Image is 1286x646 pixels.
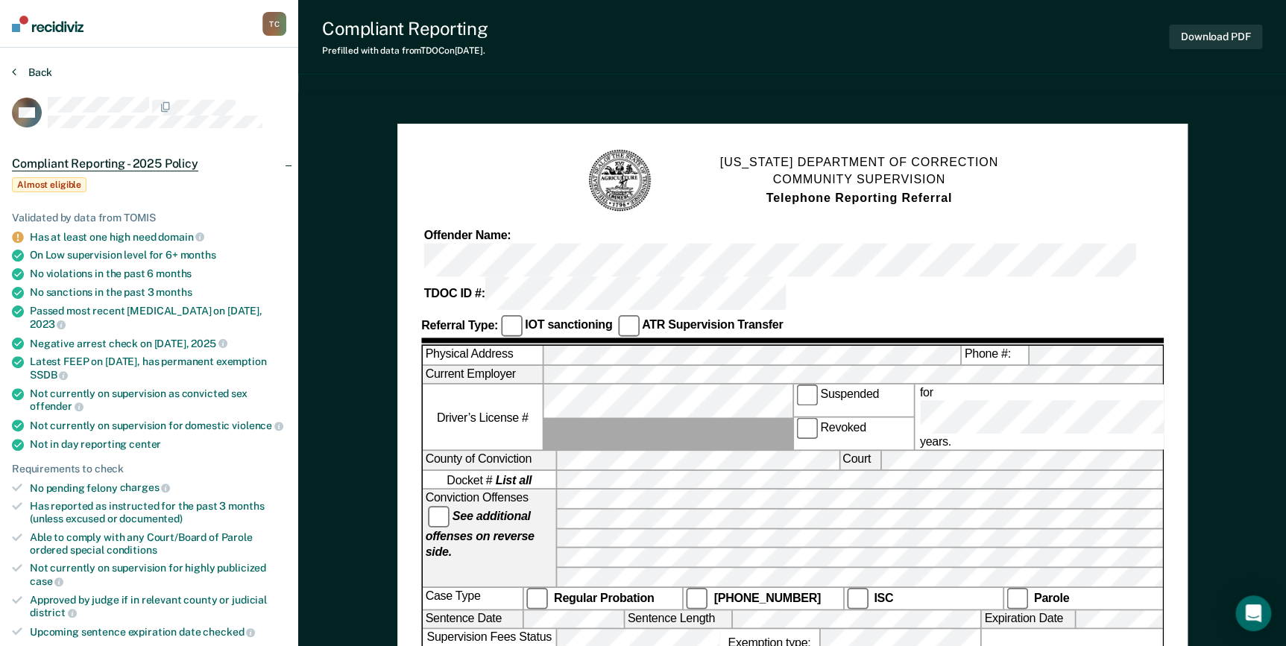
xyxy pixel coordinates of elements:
div: Case Type [422,588,522,609]
label: Sentence Length [625,610,731,628]
input: See additional offenses on reverse side. [428,506,450,528]
div: Passed most recent [MEDICAL_DATA] on [DATE], [30,305,286,330]
div: Has at least one high need domain [30,230,286,244]
strong: IOT sanctioning [525,318,612,332]
input: Suspended [795,384,817,406]
span: checked [203,626,255,638]
strong: [PHONE_NUMBER] [713,591,820,604]
span: violence [232,419,283,431]
span: district [30,607,77,618]
label: Court [839,451,880,469]
span: months [156,286,192,298]
label: Phone #: [961,346,1027,364]
strong: See additional offenses on reverse side. [425,509,534,557]
input: for years. [919,401,1220,434]
label: Physical Address [422,346,542,364]
strong: Regular Probation [553,591,653,604]
strong: ISC [874,591,893,604]
div: Requirements to check [12,463,286,475]
span: months [180,249,216,261]
span: Docket # [447,472,532,487]
input: IOT sanctioning [500,315,522,337]
button: TC [262,12,286,36]
label: Driver’s License # [422,384,542,449]
strong: Referral Type: [421,318,498,332]
span: Compliant Reporting - 2025 Policy [12,156,198,171]
button: Download PDF [1169,25,1262,49]
div: Conviction Offenses [422,490,555,586]
div: Not currently on supervision for domestic [30,419,286,432]
strong: TDOC ID #: [423,287,485,300]
h1: [US_STATE] DEPARTMENT OF CORRECTION COMMUNITY SUPERVISION [719,154,997,208]
span: Almost eligible [12,177,86,192]
div: Not in day reporting [30,438,286,451]
div: Validated by data from TOMIS [12,212,286,224]
img: Recidiviz [12,16,83,32]
label: County of Conviction [422,451,555,469]
div: Open Intercom Messenger [1235,595,1271,631]
label: for years. [916,384,1222,449]
div: Upcoming sentence expiration date [30,625,286,639]
label: Sentence Date [422,610,522,628]
span: SSDB [30,369,68,381]
div: Not currently on supervision as convicted sex [30,387,286,413]
label: Revoked [793,418,913,450]
span: 2023 [30,318,66,330]
span: case [30,575,63,587]
input: Parole [1006,588,1027,609]
div: No pending felony [30,481,286,495]
div: Approved by judge if in relevant county or judicial [30,594,286,619]
div: No sanctions in the past 3 [30,286,286,299]
div: Not currently on supervision for highly publicized [30,562,286,587]
strong: ATR Supervision Transfer [641,318,782,332]
span: documented) [119,513,182,525]
div: Has reported as instructed for the past 3 months (unless excused or [30,500,286,525]
div: Negative arrest check on [DATE], [30,337,286,350]
input: [PHONE_NUMBER] [686,588,707,609]
strong: Telephone Reporting Referral [766,191,952,205]
div: No violations in the past 6 [30,267,286,280]
strong: List all [495,473,532,487]
input: ATR Supervision Transfer [617,315,639,337]
span: charges [120,481,171,493]
div: Compliant Reporting [322,18,488,39]
label: Expiration Date [981,610,1074,628]
button: Back [12,66,52,79]
input: Revoked [795,418,817,440]
strong: Offender Name: [423,229,510,242]
span: conditions [107,544,157,556]
strong: Parole [1033,591,1068,604]
div: Prefilled with data from TDOC on [DATE] . [322,45,488,56]
span: months [156,267,192,279]
div: Able to comply with any Court/Board of Parole ordered special [30,531,286,557]
input: Regular Probation [526,588,548,609]
span: center [129,438,161,450]
label: Current Employer [422,365,542,383]
img: TN Seal [587,148,653,214]
label: Suspended [793,384,913,417]
input: ISC [846,588,868,609]
div: T C [262,12,286,36]
div: Latest FEEP on [DATE], has permanent exemption [30,355,286,381]
div: On Low supervision level for 6+ [30,249,286,262]
span: offender [30,400,83,412]
span: 2025 [191,338,227,349]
